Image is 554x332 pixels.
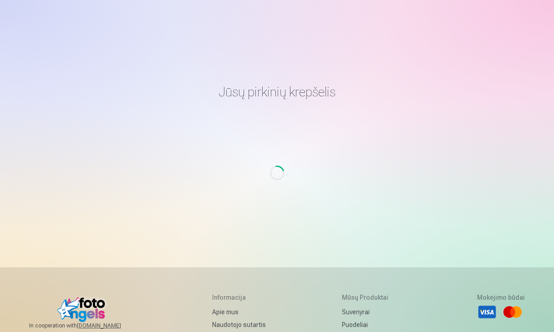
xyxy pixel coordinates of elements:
[477,293,525,302] h5: Mokėjimo būdai
[342,318,408,331] a: Puodeliai
[503,302,523,322] li: Mastercard
[11,84,543,100] h1: Jūsų pirkinių krepšelis
[342,293,408,302] h5: Mūsų produktai
[29,322,143,329] span: In cooperation with
[212,293,273,302] h5: Informacija
[342,306,408,318] a: Suvenyrai
[477,302,497,322] li: Visa
[212,318,273,331] a: Naudotojo sutartis
[212,306,273,318] a: Apie mus
[77,322,143,329] a: [DOMAIN_NAME]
